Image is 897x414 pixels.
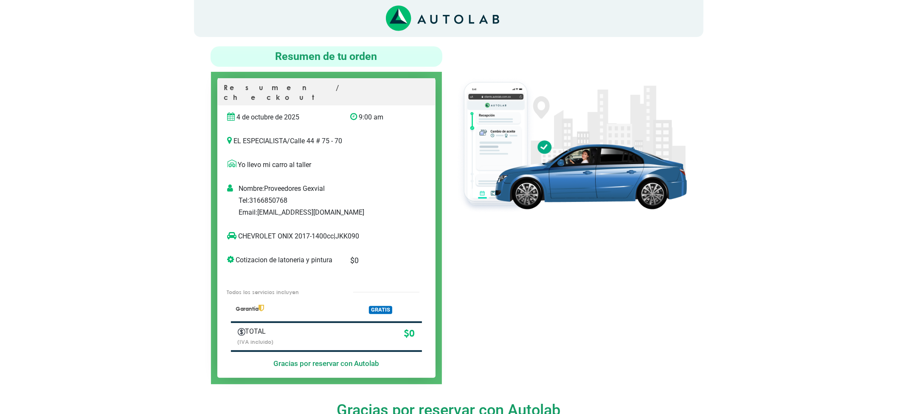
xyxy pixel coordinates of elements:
[236,305,338,313] p: Garantía
[239,196,432,206] p: Tel: 3166850768
[239,207,432,218] p: Email: [EMAIL_ADDRESS][DOMAIN_NAME]
[386,14,499,22] a: Link al sitio de autolab
[350,112,408,122] p: 9:00 am
[238,338,274,345] small: (IVA incluido)
[317,326,415,341] p: $ 0
[350,255,408,266] p: $ 0
[228,160,425,170] p: Yo llevo mi carro al taller
[228,136,425,146] p: EL ESPECIALISTA / Calle 44 # 75 - 70
[228,112,337,122] p: 4 de octubre de 2025
[228,255,337,265] p: Cotizacion de latoneria y pintura
[231,359,422,368] h5: Gracias por reservar con Autolab
[227,288,335,296] p: Todos los servicios incluyen
[239,184,432,194] p: Nombre: Proveedores Gexvial
[238,326,304,337] p: TOTAL
[369,306,392,314] span: GRATIS
[214,50,439,63] h4: Resumen de tu orden
[238,328,245,336] img: Autobooking-Iconos-23.png
[228,231,408,241] p: CHEVROLET ONIX 2017-1400cc | JKK090
[224,83,429,105] p: Resumen / checkout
